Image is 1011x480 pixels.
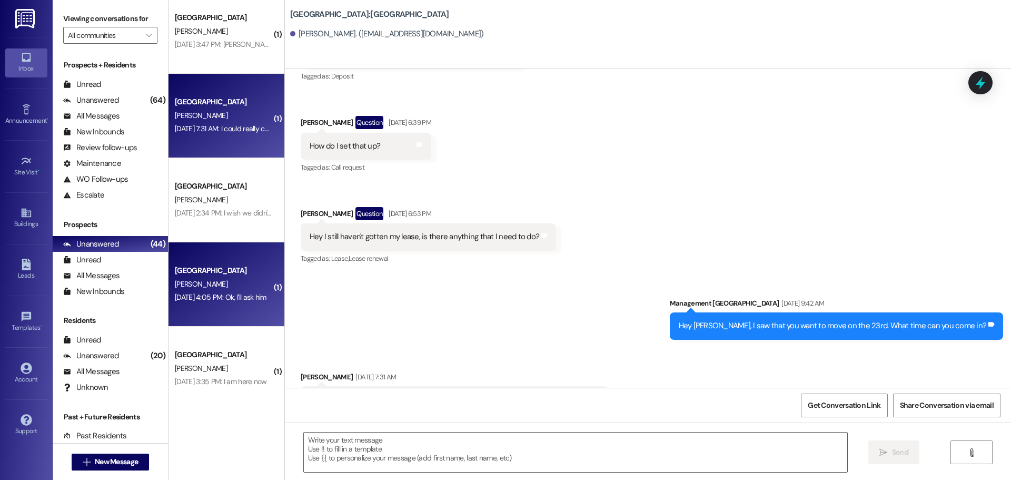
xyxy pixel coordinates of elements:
[63,350,119,361] div: Unanswered
[968,448,976,457] i: 
[53,412,168,423] div: Past + Future Residents
[148,348,168,364] div: (20)
[386,117,431,128] div: [DATE] 6:39 PM
[670,298,1004,312] div: Management [GEOGRAPHIC_DATA]
[5,204,47,232] a: Buildings
[63,286,124,297] div: New Inbounds
[175,124,483,133] div: [DATE] 7:31 AM: I could really come in at anytime [DATE], probably sometime mid day would work best
[331,254,349,263] span: Lease ,
[148,236,168,252] div: (44)
[15,9,37,28] img: ResiDesk Logo
[83,458,91,466] i: 
[386,208,431,219] div: [DATE] 6:53 PM
[63,158,121,169] div: Maintenance
[301,116,431,133] div: [PERSON_NAME]
[868,440,919,464] button: Send
[147,92,168,109] div: (64)
[893,394,1000,417] button: Share Conversation via email
[63,382,108,393] div: Unknown
[63,95,119,106] div: Unanswered
[63,126,124,138] div: New Inbounds
[301,371,608,386] div: [PERSON_NAME]
[301,251,556,266] div: Tagged as:
[146,31,152,40] i: 
[5,152,47,181] a: Site Visit •
[53,219,168,230] div: Prospects
[349,254,389,263] span: Lease renewal
[41,322,42,330] span: •
[355,207,383,220] div: Question
[175,181,272,192] div: [GEOGRAPHIC_DATA]
[47,115,48,123] span: •
[63,174,128,185] div: WO Follow-ups
[879,448,887,457] i: 
[290,9,449,20] b: [GEOGRAPHIC_DATA]: [GEOGRAPHIC_DATA]
[175,26,227,36] span: [PERSON_NAME]
[808,400,880,411] span: Get Conversation Link
[5,256,47,284] a: Leads
[175,377,267,386] div: [DATE] 3:35 PM: I am here now
[175,292,266,302] div: [DATE] 4:05 PM: Ok, I'll ask him
[310,141,380,152] div: How do I set that up?
[801,394,887,417] button: Get Conversation Link
[175,96,272,107] div: [GEOGRAPHIC_DATA]
[63,254,101,266] div: Unread
[63,239,119,250] div: Unanswered
[353,371,396,383] div: [DATE] 7:31 AM
[175,12,272,23] div: [GEOGRAPHIC_DATA]
[63,335,101,346] div: Unread
[331,72,353,81] span: Deposit
[175,111,227,120] span: [PERSON_NAME]
[175,265,272,276] div: [GEOGRAPHIC_DATA]
[679,320,987,331] div: Hey [PERSON_NAME], I saw that you want to move on the 23rd. What time can you come in?
[301,207,556,224] div: [PERSON_NAME]
[63,190,104,201] div: Escalate
[892,447,908,458] span: Send
[175,279,227,289] span: [PERSON_NAME]
[175,195,227,204] span: [PERSON_NAME]
[5,48,47,77] a: Inbox
[175,208,483,218] div: [DATE] 2:34 PM: I wish we didn't sign a contract at 800 Block! [GEOGRAPHIC_DATA] was our first pick.
[175,349,272,360] div: [GEOGRAPHIC_DATA]
[53,315,168,326] div: Residents
[68,27,141,44] input: All communities
[38,167,39,174] span: •
[53,60,168,71] div: Prospects + Residents
[175,40,457,49] div: [DATE] 3:47 PM: [PERSON_NAME] told me she could call the office [DATE]. did she call earlier?
[301,160,431,175] div: Tagged as:
[63,79,101,90] div: Unread
[63,11,157,27] label: Viewing conversations for
[72,454,150,471] button: New Message
[63,111,120,122] div: All Messages
[5,308,47,336] a: Templates •
[900,400,994,411] span: Share Conversation via email
[63,270,120,281] div: All Messages
[310,231,539,242] div: Hey I still haven't gotten my lease, is there anything that I need to do?
[355,116,383,129] div: Question
[63,366,120,377] div: All Messages
[5,411,47,439] a: Support
[63,142,137,153] div: Review follow-ups
[63,430,127,442] div: Past Residents
[331,163,364,172] span: Call request
[290,28,484,40] div: [PERSON_NAME]. ([EMAIL_ADDRESS][DOMAIN_NAME])
[301,68,520,84] div: Tagged as:
[5,359,47,388] a: Account
[779,298,824,309] div: [DATE] 9:42 AM
[95,456,138,467] span: New Message
[175,364,227,373] span: [PERSON_NAME]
